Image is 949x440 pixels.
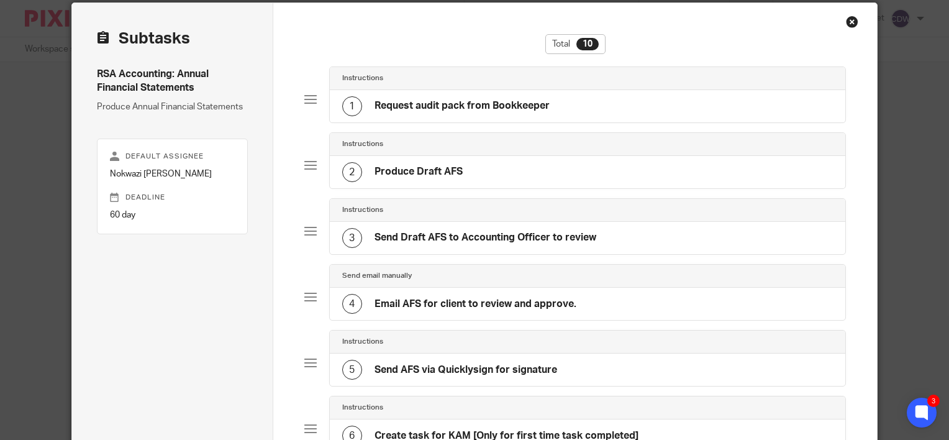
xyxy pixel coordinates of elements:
[342,337,383,347] h4: Instructions
[110,152,235,162] p: Default assignee
[342,205,383,215] h4: Instructions
[342,96,362,116] div: 1
[97,68,248,94] h4: RSA Accounting: Annual Financial Statements
[97,28,190,49] h2: Subtasks
[342,360,362,380] div: 5
[576,38,599,50] div: 10
[110,193,235,203] p: Deadline
[375,165,463,178] h4: Produce Draft AFS
[342,294,362,314] div: 4
[375,298,576,311] h4: Email AFS for client to review and approve.
[375,99,550,112] h4: Request audit pack from Bookkeeper
[545,34,606,54] div: Total
[97,101,248,113] p: Produce Annual Financial Statements
[110,168,235,180] p: Nokwazi [PERSON_NAME]
[342,139,383,149] h4: Instructions
[375,364,557,377] h4: Send AFS via Quicklysign for signature
[110,209,235,221] p: 60 day
[342,271,412,281] h4: Send email manually
[927,395,940,407] div: 3
[342,162,362,182] div: 2
[342,228,362,248] div: 3
[375,231,596,244] h4: Send Draft AFS to Accounting Officer to review
[342,403,383,413] h4: Instructions
[846,16,858,28] div: Close this dialog window
[342,73,383,83] h4: Instructions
